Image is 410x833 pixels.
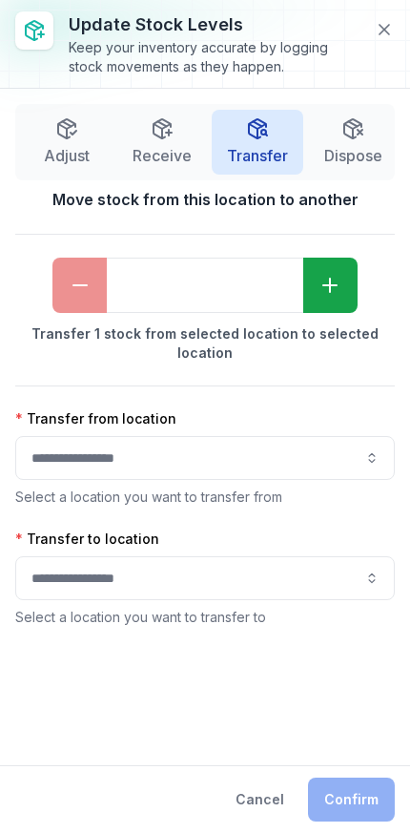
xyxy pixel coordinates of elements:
span: Receive [133,144,192,167]
h3: Update stock levels [69,11,349,38]
p: Select a location you want to transfer to [15,608,395,627]
button: Cancel [219,778,300,822]
p: Select a location you want to transfer from [15,488,395,507]
strong: Move stock from this location to another [15,188,395,211]
label: Transfer from location [15,409,176,428]
button: Receive [116,110,208,175]
label: Transfer to location [15,530,159,549]
button: Transfer [212,110,303,175]
button: Dispose [307,110,399,175]
input: undefined-form-item-label [107,258,303,313]
button: Adjust [21,110,113,175]
div: Keep your inventory accurate by logging stock movements as they happen. [69,38,349,76]
span: Dispose [324,144,382,167]
span: Transfer [227,144,288,167]
span: Adjust [44,144,90,167]
strong: Transfer 1 stock from selected location to selected location [15,324,395,363]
